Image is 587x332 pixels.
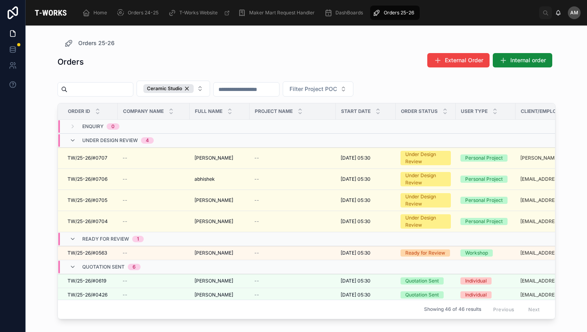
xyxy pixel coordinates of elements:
span: Start Date [341,108,371,115]
button: Internal order [493,53,552,67]
div: Quotation Sent [405,291,439,298]
span: -- [254,155,259,161]
span: [PERSON_NAME] [194,250,233,256]
span: [DATE] 05:30 [341,218,371,225]
span: Orders 25-26 [78,39,115,47]
a: [DATE] 05:30 [341,197,391,204]
span: TW/25-26/#0704 [67,218,108,225]
a: -- [254,197,331,204]
div: 1 [137,236,139,242]
a: [DATE] 05:30 [341,292,391,298]
a: Quotation Sent [401,291,451,298]
div: Ready for Review [405,249,445,257]
a: -- [254,250,331,256]
span: Client/Employee Email [521,108,581,115]
a: TW/25-26/#0426 [67,292,113,298]
span: T-Works Website [179,10,218,16]
div: Under Design Review [405,193,446,207]
span: [PERSON_NAME] [194,197,233,204]
div: Personal Project [465,197,503,204]
span: External Order [445,56,483,64]
span: Order ID [68,108,90,115]
span: -- [254,278,259,284]
a: Workshop [460,249,511,257]
span: [PERSON_NAME] [194,292,233,298]
span: Orders 25-26 [384,10,414,16]
span: Showing 46 of 46 results [424,306,481,313]
span: TW/25-26/#0707 [67,155,107,161]
a: [DATE] 05:30 [341,155,391,161]
span: [DATE] 05:30 [341,250,371,256]
span: Maker Mart Request Handler [249,10,315,16]
span: [PERSON_NAME] [194,218,233,225]
span: -- [123,292,127,298]
div: Under Design Review [405,172,446,186]
a: TW/25-26/#0707 [67,155,113,161]
span: TW/25-26/#0563 [67,250,107,256]
span: Ready for Review [82,236,129,242]
a: abhishek [194,176,245,182]
span: Full Name [195,108,222,115]
div: Individual [465,277,487,285]
a: -- [123,197,185,204]
a: -- [123,278,185,284]
a: Ready for Review [401,249,451,257]
a: Under Design Review [401,214,451,229]
span: Project Name [255,108,293,115]
img: App logo [32,6,69,19]
span: Home [93,10,107,16]
a: -- [254,292,331,298]
span: TW/25-26/#0705 [67,197,107,204]
span: am [570,10,578,16]
a: Orders 24-25 [114,6,164,20]
span: -- [254,250,259,256]
a: [DATE] 05:30 [341,250,391,256]
a: -- [254,218,331,225]
a: Under Design Review [401,151,451,165]
a: Individual [460,291,511,298]
span: TW/25-26/#0619 [67,278,106,284]
span: -- [123,155,127,161]
a: Personal Project [460,176,511,183]
div: 0 [111,123,115,130]
a: [PERSON_NAME] [194,218,245,225]
span: [DATE] 05:30 [341,278,371,284]
div: Personal Project [465,154,503,162]
span: Company Name [123,108,164,115]
span: -- [254,176,259,182]
a: Under Design Review [401,172,451,186]
a: [DATE] 05:30 [341,176,391,182]
a: T-Works Website [166,6,234,20]
span: Orders 24-25 [128,10,159,16]
span: -- [254,197,259,204]
div: Individual [465,291,487,298]
span: [DATE] 05:30 [341,197,371,204]
span: Under Design Review [82,137,138,144]
span: -- [123,250,127,256]
span: User Type [461,108,488,115]
a: -- [123,218,185,225]
a: Personal Project [460,218,511,225]
span: DashBoards [335,10,363,16]
span: [PERSON_NAME] [194,278,233,284]
div: Under Design Review [405,214,446,229]
span: abhishek [194,176,215,182]
a: [PERSON_NAME] [194,197,245,204]
a: Orders 25-26 [370,6,420,20]
span: Order Status [401,108,438,115]
button: Unselect CERAMIC_STUDIO [143,84,194,93]
a: Quotation Sent [401,277,451,285]
a: Personal Project [460,154,511,162]
a: [PERSON_NAME] [194,278,245,284]
a: [PERSON_NAME] [194,292,245,298]
a: [DATE] 05:30 [341,278,391,284]
div: 4 [146,137,149,144]
a: -- [123,292,185,298]
div: Quotation Sent [405,277,439,285]
a: DashBoards [322,6,369,20]
span: TW/25-26/#0426 [67,292,107,298]
a: TW/25-26/#0706 [67,176,113,182]
a: Home [80,6,113,20]
span: Quotation Sent [82,264,125,270]
span: -- [123,278,127,284]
